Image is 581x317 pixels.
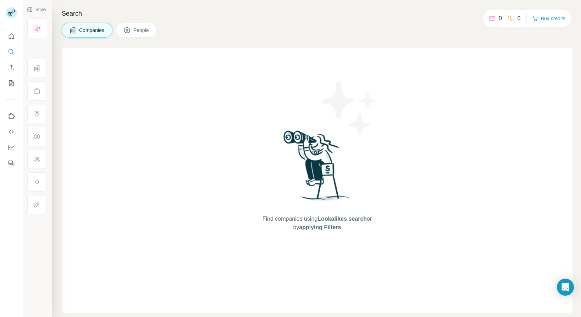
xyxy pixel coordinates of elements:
[557,279,574,296] div: Open Intercom Messenger
[6,141,17,154] button: Dashboard
[317,76,381,140] img: Surfe Illustration - Stars
[532,14,565,23] button: Buy credits
[79,27,105,34] span: Companies
[260,215,374,232] span: Find companies using or by
[133,27,150,34] span: People
[317,216,367,222] span: Lookalikes search
[518,14,521,23] p: 0
[6,77,17,90] button: My lists
[6,61,17,74] button: Enrich CSV
[22,4,51,15] button: Show
[6,45,17,58] button: Search
[62,9,572,18] h4: Search
[6,30,17,43] button: Quick start
[6,157,17,170] button: Feedback
[280,129,354,208] img: Surfe Illustration - Woman searching with binoculars
[499,14,502,23] p: 0
[299,224,341,230] span: applying Filters
[6,125,17,138] button: Use Surfe API
[6,110,17,123] button: Use Surfe on LinkedIn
